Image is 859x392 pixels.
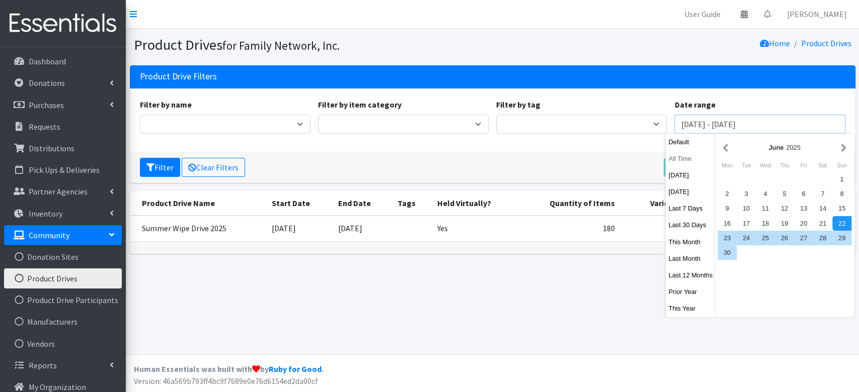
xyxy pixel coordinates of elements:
[718,201,737,216] div: 9
[29,360,57,370] p: Reports
[666,218,715,232] button: Last 30 Days
[718,245,737,260] div: 30
[134,376,318,386] span: Version: 46a569b793ff4bc9f7689e0e76d6154ed2da00cf
[756,186,775,201] div: 4
[265,191,332,216] th: Start Date
[813,231,832,245] div: 28
[813,216,832,231] div: 21
[756,159,775,172] div: Wednesday
[4,138,122,158] a: Distributions
[29,186,88,197] p: Partner Agencies
[768,144,784,151] strong: June
[718,216,737,231] div: 16
[431,191,518,216] th: Held Virtually?
[666,168,715,182] button: [DATE]
[664,158,760,177] a: Export Product Drives
[4,117,122,137] a: Requests
[391,191,431,216] th: Tags
[29,56,66,66] p: Dashboard
[29,382,86,392] p: My Organization
[832,159,851,172] div: Sunday
[4,312,122,332] a: Manufacturers
[621,216,715,242] td: 1
[832,201,851,216] div: 15
[737,186,756,201] div: 3
[29,209,62,219] p: Inventory
[130,216,266,242] td: Summer Wipe Drive 2025
[737,231,756,245] div: 24
[318,99,402,111] label: Filter by item category
[4,73,122,93] a: Donations
[130,191,266,216] th: Product Drive Name
[756,231,775,245] div: 25
[4,225,122,245] a: Community
[666,184,715,199] button: [DATE]
[737,159,756,172] div: Tuesday
[29,122,60,132] p: Requests
[4,268,122,288] a: Product Drives
[779,4,855,24] a: [PERSON_NAME]
[666,201,715,216] button: Last 7 Days
[666,151,715,166] button: All Time
[801,38,851,48] a: Product Drives
[518,191,621,216] th: Quantity of Items
[832,231,851,245] div: 29
[496,99,540,111] label: Filter by tag
[775,186,794,201] div: 5
[265,216,332,242] td: [DATE]
[29,230,69,240] p: Community
[4,181,122,202] a: Partner Agencies
[29,143,74,153] p: Distributions
[4,247,122,267] a: Donation Sites
[29,165,100,175] p: Pick Ups & Deliveries
[674,99,715,111] label: Date range
[832,186,851,201] div: 8
[666,135,715,149] button: Default
[4,51,122,71] a: Dashboard
[518,216,621,242] td: 180
[332,216,392,242] td: [DATE]
[718,186,737,201] div: 2
[621,191,715,216] th: Variety of Items
[718,159,737,172] div: Monday
[431,216,518,242] td: Yes
[4,334,122,354] a: Vendors
[832,216,851,231] div: 22
[666,235,715,249] button: This Month
[666,284,715,299] button: Prior Year
[775,216,794,231] div: 19
[794,186,813,201] div: 6
[4,355,122,375] a: Reports
[332,191,392,216] th: End Date
[4,290,122,310] a: Product Drive Participants
[4,95,122,115] a: Purchases
[813,159,832,172] div: Saturday
[718,231,737,245] div: 23
[134,36,489,54] h1: Product Drives
[737,216,756,231] div: 17
[756,201,775,216] div: 11
[222,38,340,53] small: for Family Network, Inc.
[775,231,794,245] div: 26
[813,186,832,201] div: 7
[832,172,851,186] div: 1
[134,364,324,374] strong: Human Essentials was built with by .
[794,201,813,216] div: 13
[140,99,192,111] label: Filter by name
[794,216,813,231] div: 20
[4,7,122,40] img: HumanEssentials
[786,144,800,151] span: 2025
[182,158,245,177] a: Clear Filters
[4,160,122,180] a: Pick Ups & Deliveries
[29,100,64,110] p: Purchases
[794,231,813,245] div: 27
[674,115,845,134] input: January 1, 2011 - December 31, 2011
[29,78,65,88] p: Donations
[666,251,715,266] button: Last Month
[794,159,813,172] div: Friday
[4,204,122,224] a: Inventory
[756,216,775,231] div: 18
[737,201,756,216] div: 10
[666,301,715,316] button: This Year
[760,38,790,48] a: Home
